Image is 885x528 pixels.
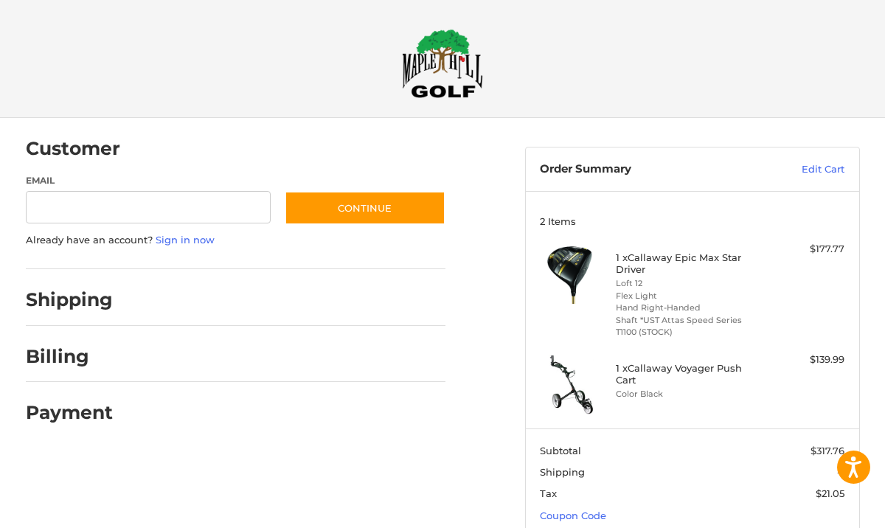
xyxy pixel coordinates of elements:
[540,466,585,478] span: Shipping
[768,242,844,257] div: $177.77
[26,345,112,368] h2: Billing
[616,290,765,302] li: Flex Light
[540,162,747,177] h3: Order Summary
[540,445,581,456] span: Subtotal
[616,251,765,276] h4: 1 x Callaway Epic Max Star Driver
[26,401,113,424] h2: Payment
[285,191,445,225] button: Continue
[811,445,844,456] span: $317.76
[616,362,765,386] h4: 1 x Callaway Voyager Push Cart
[156,234,215,246] a: Sign in now
[540,215,844,227] h3: 2 Items
[26,288,113,311] h2: Shipping
[402,29,483,98] img: Maple Hill Golf
[26,174,271,187] label: Email
[616,277,765,290] li: Loft 12
[26,233,445,248] p: Already have an account?
[768,352,844,367] div: $139.99
[26,137,120,160] h2: Customer
[616,302,765,314] li: Hand Right-Handed
[616,388,765,400] li: Color Black
[747,162,844,177] a: Edit Cart
[616,314,765,338] li: Shaft *UST Attas Speed Series T1100 (STOCK)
